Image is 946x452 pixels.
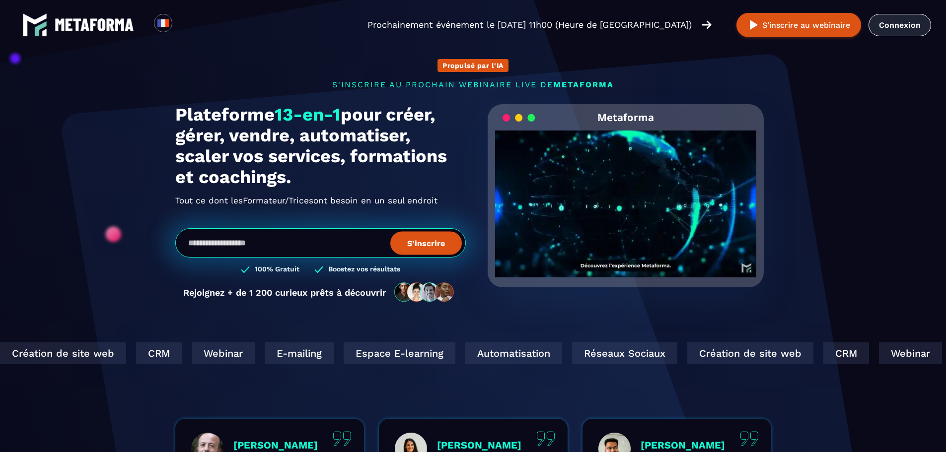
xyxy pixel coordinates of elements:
[736,13,861,37] button: S’inscrire au webinaire
[687,342,813,364] div: Création de site web
[740,431,759,446] img: quote
[367,18,692,32] p: Prochainement événement le [DATE] 11h00 (Heure de [GEOGRAPHIC_DATA])
[328,265,400,274] h3: Boostez vos résultats
[243,193,313,208] span: Formateur/Trices
[465,342,562,364] div: Automatisation
[157,17,169,29] img: fr
[390,231,462,255] button: S’inscrire
[314,265,323,274] img: checked
[572,342,677,364] div: Réseaux Sociaux
[265,342,334,364] div: E-mailing
[553,80,614,89] span: METAFORMA
[702,19,712,30] img: arrow-right
[495,130,757,261] video: Your browser does not support the video tag.
[503,113,535,123] img: loading
[823,342,869,364] div: CRM
[136,342,182,364] div: CRM
[233,439,318,451] p: [PERSON_NAME]
[192,342,255,364] div: Webinar
[275,104,341,125] span: 13-en-1
[172,14,197,36] div: Search for option
[241,265,250,274] img: checked
[536,431,555,446] img: quote
[597,104,654,130] h2: Metaforma
[175,104,466,188] h1: Plateforme pour créer, gérer, vendre, automatiser, scaler vos services, formations et coachings.
[869,14,931,36] a: Connexion
[22,12,47,37] img: logo
[183,287,386,298] p: Rejoignez + de 1 200 curieux prêts à découvrir
[391,282,458,303] img: community-people
[175,193,466,208] h2: Tout ce dont les ont besoin en un seul endroit
[641,439,725,451] p: [PERSON_NAME]
[333,431,352,446] img: quote
[181,19,188,31] input: Search for option
[442,62,504,69] p: Propulsé par l'IA
[747,19,760,31] img: play
[255,265,299,274] h3: 100% Gratuit
[437,439,521,451] p: [PERSON_NAME]
[55,18,134,31] img: logo
[175,80,771,89] p: s'inscrire au prochain webinaire live de
[879,342,942,364] div: Webinar
[344,342,455,364] div: Espace E-learning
